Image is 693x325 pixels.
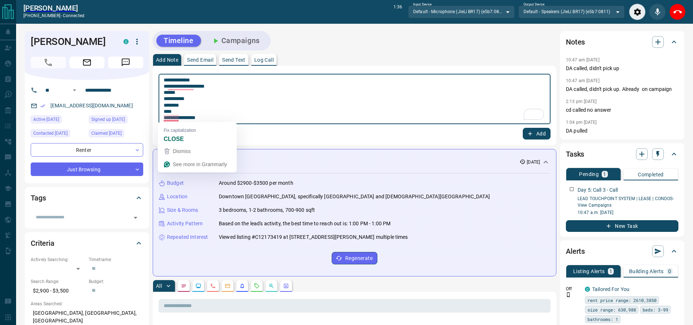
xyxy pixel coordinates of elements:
p: 2:13 pm [DATE] [566,99,597,104]
p: Activity Pattern [167,220,203,227]
button: Add [523,128,551,139]
p: 1 [609,269,612,274]
div: Audio Settings [629,4,646,20]
button: Open [70,86,79,95]
p: cd called no answer [566,106,678,114]
p: 3 bedrooms, 1-2 bathrooms, 700-900 sqft [219,206,315,214]
p: Size & Rooms [167,206,198,214]
svg: Agent Actions [283,283,289,289]
h1: [PERSON_NAME] [31,36,113,47]
h2: Criteria [31,237,54,249]
p: Send Email [187,57,213,62]
div: Renter [31,143,143,157]
button: Regenerate [332,252,377,264]
p: All [156,283,162,288]
p: 10:47 am [DATE] [566,78,599,83]
svg: Listing Alerts [239,283,245,289]
span: size range: 630,988 [587,306,636,313]
p: DA pulled [566,127,678,135]
div: Just Browsing [31,162,143,176]
p: 1:36 [393,4,402,20]
div: Alerts [566,242,678,260]
p: Building Alerts [629,269,664,274]
p: Off [566,286,580,292]
label: Input Device [413,2,432,7]
span: Active [DATE] [33,116,59,123]
p: 10:47 am [DATE] [566,57,599,62]
h2: Alerts [566,245,585,257]
p: Repeated Interest [167,233,208,241]
svg: Opportunities [269,283,274,289]
svg: Push Notification Only [566,292,571,297]
div: End Call [669,4,686,20]
a: LEAD TOUCHPOINT SYSTEM | LEASE | CONDOS- View Campaigns [578,196,674,208]
p: [DATE] [527,159,540,165]
button: Campaigns [204,35,267,47]
button: New Task [566,220,678,232]
div: condos.ca [585,287,590,292]
svg: Email Verified [40,103,45,108]
p: Based on the lead's activity, the best time to reach out is: 1:00 PM - 1:00 PM [219,220,391,227]
p: Downtown [GEOGRAPHIC_DATA], specifically [GEOGRAPHIC_DATA] and [DEMOGRAPHIC_DATA][GEOGRAPHIC_DATA] [219,193,490,200]
div: Thu Oct 09 2025 [89,129,143,139]
svg: Emails [225,283,231,289]
div: Default - Speakers (JieLi BR17) (e5b7:0811) [518,5,625,18]
p: Day 5: Call 3 - Call [578,186,618,194]
p: 1 [603,172,606,177]
div: Thu Oct 09 2025 [89,115,143,126]
svg: Lead Browsing Activity [195,283,201,289]
p: Around $2900-$3500 per month [219,179,293,187]
p: Location [167,193,187,200]
button: Open [130,213,141,223]
p: 0 [668,269,671,274]
textarea: To enrich screen reader interactions, please activate Accessibility in Grammarly extension settings [164,77,545,121]
a: [PERSON_NAME] [23,4,84,12]
p: Pending [579,172,599,177]
h2: Notes [566,36,585,48]
p: Completed [638,172,664,177]
svg: Requests [254,283,260,289]
p: Actively Searching: [31,256,85,263]
div: Sat Oct 11 2025 [31,129,85,139]
p: Add Note [156,57,178,62]
div: Notes [566,33,678,51]
svg: Calls [210,283,216,289]
p: Budget: [89,278,143,285]
p: [PHONE_NUMBER] - [23,12,84,19]
div: Criteria [31,234,143,252]
span: rent price range: 2610,3850 [587,297,656,304]
p: $2,900 - $3,500 [31,285,85,297]
p: Timeframe: [89,256,143,263]
span: Claimed [DATE] [91,130,122,137]
button: Timeline [156,35,201,47]
p: 10:47 a.m. [DATE] [578,209,678,216]
div: Thu Oct 09 2025 [31,115,85,126]
span: Contacted [DATE] [33,130,68,137]
p: Budget [167,179,184,187]
p: Listing Alerts [573,269,605,274]
p: Viewed listing #C12173419 at [STREET_ADDRESS][PERSON_NAME] multiple times [219,233,408,241]
div: Mute [649,4,666,20]
a: [EMAIL_ADDRESS][DOMAIN_NAME] [50,103,133,108]
span: beds: 3-99 [643,306,668,313]
span: bathrooms: 1 [587,316,618,323]
label: Output Device [523,2,544,7]
div: Default - Microphone (JieLi BR17) (e5b7:0811) [408,5,514,18]
p: Areas Searched: [31,301,143,307]
h2: Tasks [566,148,584,160]
span: Call [31,57,66,68]
span: Email [69,57,104,68]
p: DA called, didn't pick up [566,65,678,72]
div: Tags [31,189,143,207]
p: Log Call [254,57,274,62]
p: 1:04 pm [DATE] [566,120,597,125]
p: Search Range: [31,278,85,285]
div: condos.ca [123,39,129,44]
p: Send Text [222,57,245,62]
span: connected [63,13,84,18]
p: DA called, didn't pick up. Already on campaign [566,85,678,93]
div: Tasks [566,145,678,163]
span: Signed up [DATE] [91,116,125,123]
a: Tailored For You [592,286,629,292]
